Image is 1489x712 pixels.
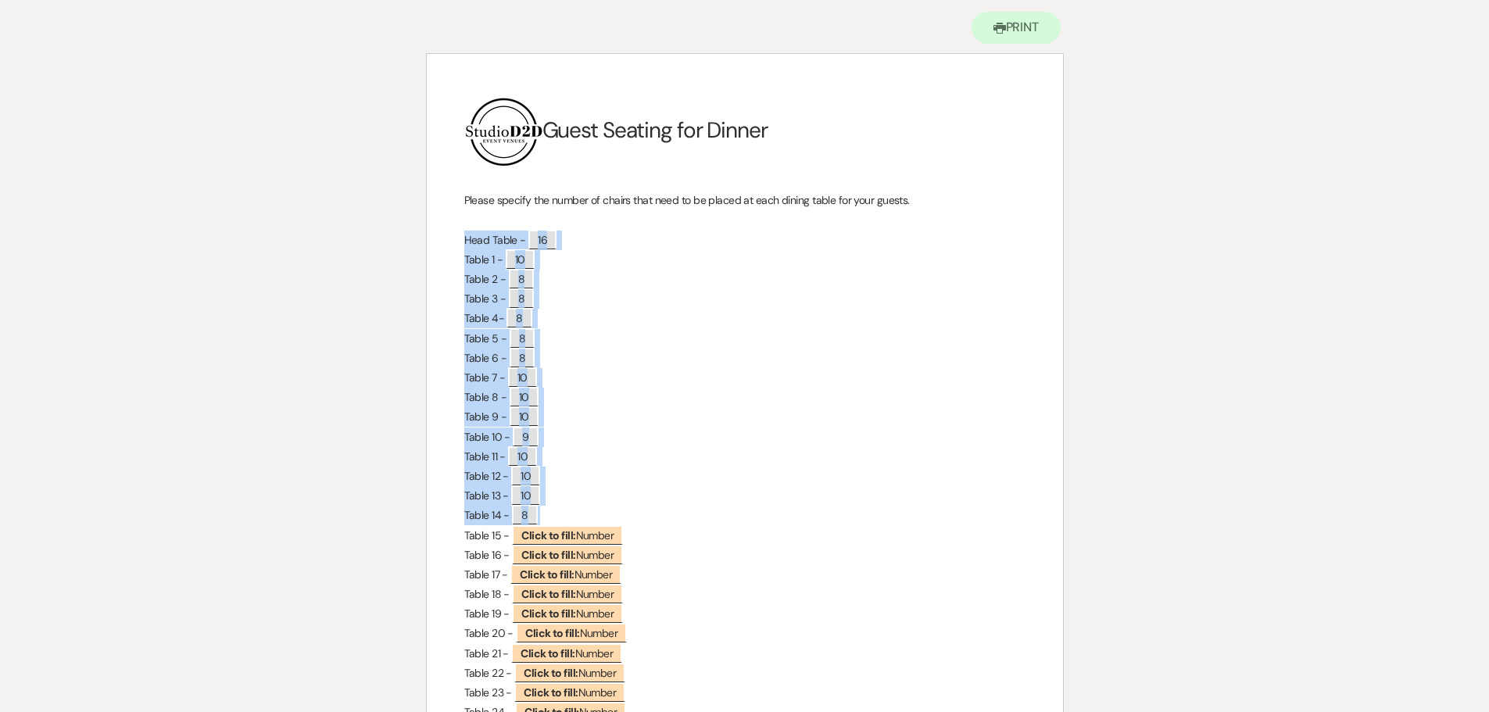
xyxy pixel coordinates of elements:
[464,272,506,286] span: Table 2 -
[464,469,509,483] span: Table 12 -
[506,249,535,269] span: 10
[511,643,622,663] span: Number
[464,331,507,345] span: Table 5 -
[464,191,1025,210] p: Please specify the number of chairs that need to be placed at each dining table for your guests.
[524,666,578,680] b: Click to fill:
[464,587,510,601] span: Table 18 -
[464,351,507,365] span: Table 6 -
[464,683,1025,703] p: Table 23 -
[511,466,540,485] span: 10
[464,430,510,444] span: Table 10 -
[464,449,506,463] span: Table 11 -
[464,289,1025,309] p: Table 3 -
[464,567,508,581] span: Table 17 -
[510,564,621,584] span: Number
[464,250,1025,270] p: Table 1 -
[464,626,514,640] span: Table 20 -
[513,427,538,446] span: 9
[464,311,505,325] span: Table 4-
[464,508,510,522] span: Table 14 -
[512,505,537,524] span: 8
[510,348,535,367] span: 8
[464,231,1025,250] p: Head Table -
[464,410,507,424] span: Table 9 -
[521,587,575,601] b: Click to fill:
[506,308,532,327] span: 8
[528,230,557,249] span: 16
[464,370,506,385] span: Table 7 -
[464,664,1025,683] p: Table 22 -
[464,93,1025,171] h1: Guest Seating for Dinner
[511,485,540,505] span: 10
[464,646,509,660] span: Table 21 -
[525,626,579,640] b: Click to fill:
[521,606,575,621] b: Click to fill:
[512,584,623,603] span: Number
[508,367,537,387] span: 10
[509,288,534,308] span: 8
[516,623,627,642] span: Number
[510,328,535,348] span: 8
[464,606,510,621] span: Table 19 -
[520,567,574,581] b: Click to fill:
[972,12,1061,44] button: Print
[521,548,575,562] b: Click to fill:
[524,685,578,699] b: Click to fill:
[521,646,574,660] b: Click to fill:
[514,663,625,682] span: Number
[464,390,507,404] span: Table 8 -
[464,526,1025,546] p: Table 15 -
[521,528,575,542] b: Click to fill:
[464,488,509,503] span: Table 13 -
[512,603,623,623] span: Number
[514,682,625,702] span: Number
[510,387,539,406] span: 10
[509,269,534,288] span: 8
[464,548,510,562] span: Table 16 -
[464,93,542,171] img: Studio D2D Final LogosUPDATE_LogoTag Black (3).png
[508,446,537,466] span: 10
[510,406,539,426] span: 10
[512,545,623,564] span: Number
[512,525,623,545] span: Number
